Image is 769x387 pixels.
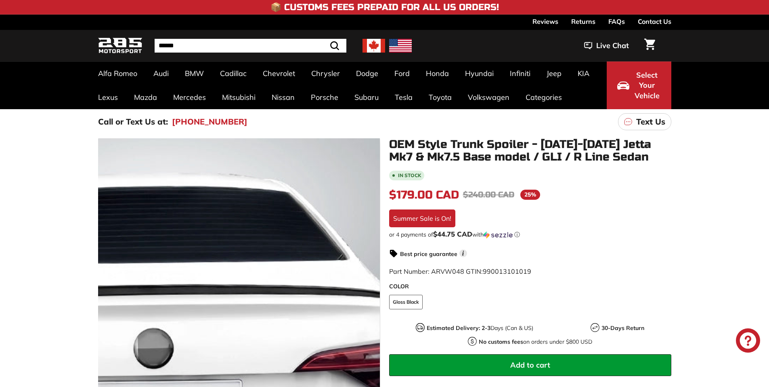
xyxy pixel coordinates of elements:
span: Add to cart [510,360,550,370]
strong: No customs fees [479,338,523,345]
a: Nissan [264,85,303,109]
a: Lexus [90,85,126,109]
span: $179.00 CAD [389,188,459,202]
span: i [459,250,467,257]
span: Live Chat [596,40,629,51]
a: Ford [386,61,418,85]
h4: 📦 Customs Fees Prepaid for All US Orders! [270,2,499,12]
a: Volkswagen [460,85,518,109]
a: Reviews [532,15,558,28]
a: Mercedes [165,85,214,109]
strong: 30-Days Return [601,324,644,332]
span: 990013101019 [483,267,531,275]
div: or 4 payments of$44.75 CADwithSezzle Click to learn more about Sezzle [389,231,671,239]
a: Subaru [346,85,387,109]
img: Sezzle [484,231,513,239]
inbox-online-store-chat: Shopify online store chat [733,328,763,355]
a: Chevrolet [255,61,303,85]
a: Alfa Romeo [90,61,145,85]
input: Search [155,39,346,53]
span: Part Number: ARVW048 GTIN: [389,267,531,275]
a: Text Us [618,113,671,130]
button: Add to cart [389,354,671,376]
a: BMW [177,61,212,85]
p: Call or Text Us at: [98,116,168,128]
button: Live Chat [574,36,639,56]
b: In stock [398,173,421,178]
a: Tesla [387,85,421,109]
a: KIA [570,61,597,85]
span: Select Your Vehicle [633,70,661,101]
h1: OEM Style Trunk Spoiler - [DATE]-[DATE] Jetta Mk7 & Mk7.5 Base model / GLI / R Line Sedan [389,138,671,163]
a: Contact Us [638,15,671,28]
a: Returns [571,15,595,28]
span: $240.00 CAD [463,190,514,200]
a: Toyota [421,85,460,109]
a: Audi [145,61,177,85]
a: Porsche [303,85,346,109]
a: [PHONE_NUMBER] [172,116,247,128]
div: or 4 payments of with [389,231,671,239]
a: Cadillac [212,61,255,85]
a: Cart [639,32,660,59]
a: Categories [518,85,570,109]
label: COLOR [389,282,671,291]
a: Mitsubishi [214,85,264,109]
img: Logo_285_Motorsport_areodynamics_components [98,36,142,55]
a: Jeep [539,61,570,85]
span: 25% [520,190,540,200]
strong: Estimated Delivery: 2-3 [427,324,490,332]
button: Select Your Vehicle [607,61,671,109]
span: $44.75 CAD [433,230,472,238]
a: Mazda [126,85,165,109]
div: Summer Sale is On! [389,209,455,227]
a: Infiniti [502,61,539,85]
p: on orders under $800 USD [479,338,592,346]
a: Dodge [348,61,386,85]
a: Honda [418,61,457,85]
a: Chrysler [303,61,348,85]
p: Text Us [636,116,665,128]
p: Days (Can & US) [427,324,533,332]
strong: Best price guarantee [400,250,457,258]
a: FAQs [608,15,625,28]
a: Hyundai [457,61,502,85]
